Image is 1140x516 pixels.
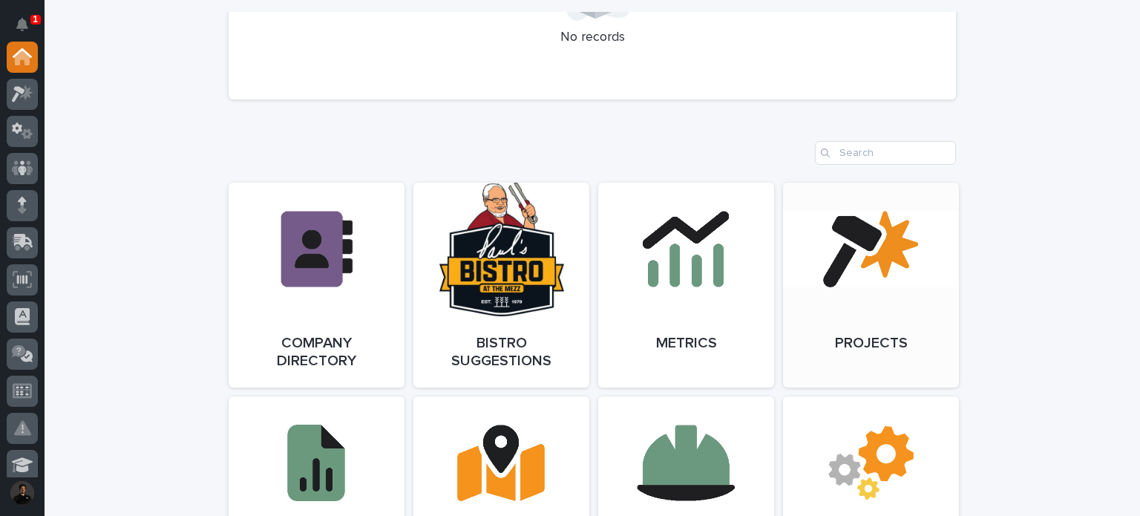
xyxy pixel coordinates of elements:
[783,183,959,388] a: Projects
[7,9,38,40] button: Notifications
[598,183,774,388] a: Metrics
[815,141,956,165] input: Search
[229,183,404,388] a: Company Directory
[246,30,938,46] p: No records
[33,14,38,25] p: 1
[7,477,38,509] button: users-avatar
[413,183,589,388] a: Bistro Suggestions
[19,18,38,42] div: Notifications1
